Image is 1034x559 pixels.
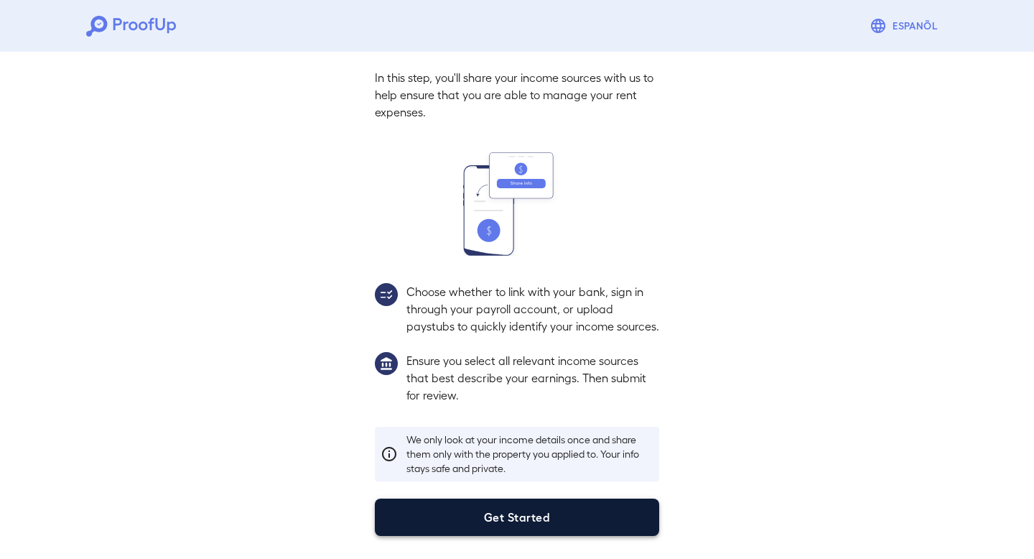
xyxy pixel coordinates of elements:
[375,499,659,536] button: Get Started
[375,283,398,306] img: group2.svg
[406,433,653,476] p: We only look at your income details once and share them only with the property you applied to. Yo...
[406,283,659,335] p: Choose whether to link with your bank, sign in through your payroll account, or upload paystubs t...
[864,11,948,40] button: Espanõl
[375,69,659,121] p: In this step, you'll share your income sources with us to help ensure that you are able to manage...
[375,352,398,375] img: group1.svg
[406,352,659,404] p: Ensure you select all relevant income sources that best describe your earnings. Then submit for r...
[463,152,571,256] img: transfer_money.svg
